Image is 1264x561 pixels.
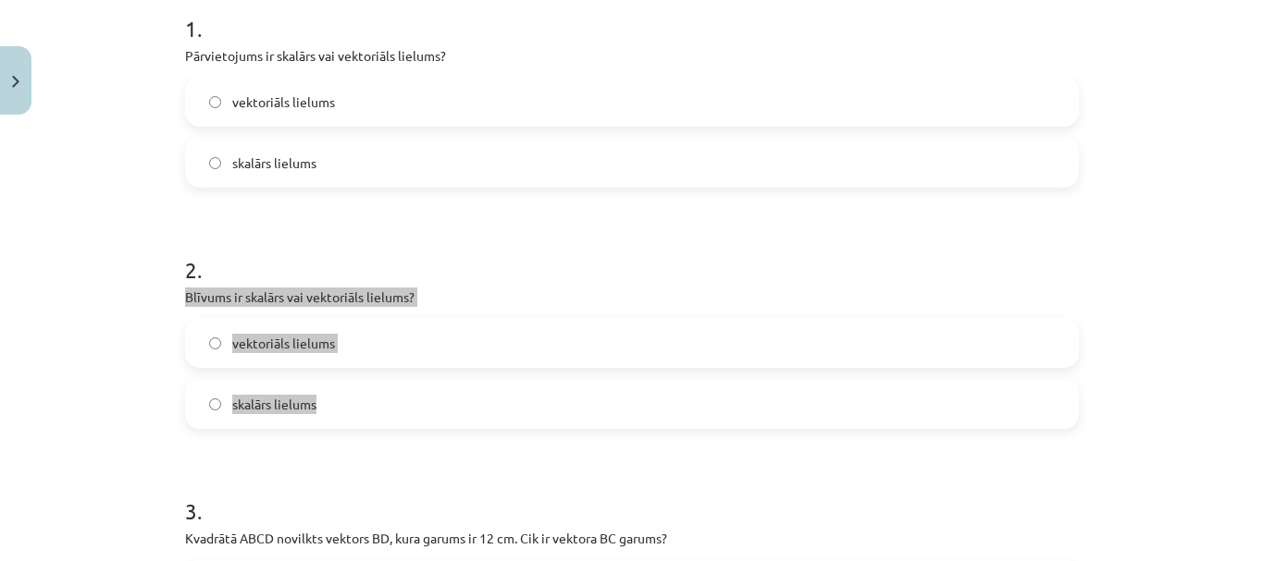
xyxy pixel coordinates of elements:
img: icon-close-lesson-0947bae3869378f0d4975bcd49f059093ad1ed9edebbc8119c70593378902aed.svg [12,76,19,88]
span: vektoriāls lielums [232,92,335,112]
input: vektoriāls lielums [209,96,221,108]
p: Blīvums ir skalārs vai vektoriāls lielums? [185,287,1079,307]
span: skalārs lielums [232,153,316,173]
input: vektoriāls lielums [209,337,221,349]
span: skalārs lielums [232,395,316,414]
h1: 3 . [185,466,1079,523]
p: Pārvietojums ir skalārs vai vektoriāls lielums? [185,46,1079,66]
input: skalārs lielums [209,157,221,169]
input: skalārs lielums [209,398,221,410]
h1: 2 . [185,225,1079,282]
span: vektoriāls lielums [232,334,335,353]
p: Kvadrātā ABCD novilkts vektors ﻿BD﻿, kura garums ir 12 cm. Cik ir vektora ﻿BC garums? [185,529,1079,548]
